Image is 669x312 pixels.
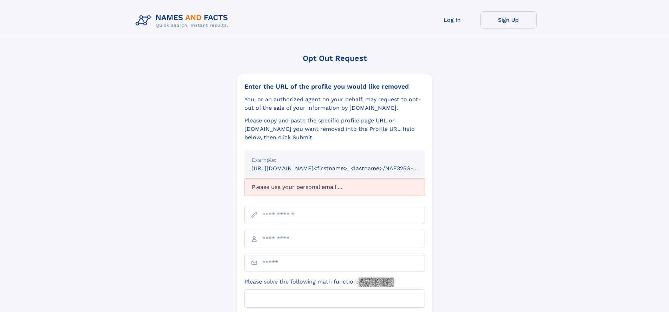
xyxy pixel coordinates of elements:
a: Sign Up [480,11,537,28]
div: Enter the URL of the profile you would like removed [244,83,425,90]
img: Logo Names and Facts [133,11,234,30]
div: Please copy and paste the specific profile page URL on [DOMAIN_NAME] you want removed into the Pr... [244,116,425,142]
small: [URL][DOMAIN_NAME]<firstname>_<lastname>/NAF325G-xxxxxxxx [251,165,438,172]
label: Please solve the following math function: [244,278,394,287]
a: Log In [424,11,480,28]
div: Example: [251,156,418,164]
div: Please use your personal email ... [244,178,425,196]
div: Opt Out Request [237,54,432,63]
div: You, or an authorized agent on your behalf, may request to opt-out of the sale of your informatio... [244,95,425,112]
